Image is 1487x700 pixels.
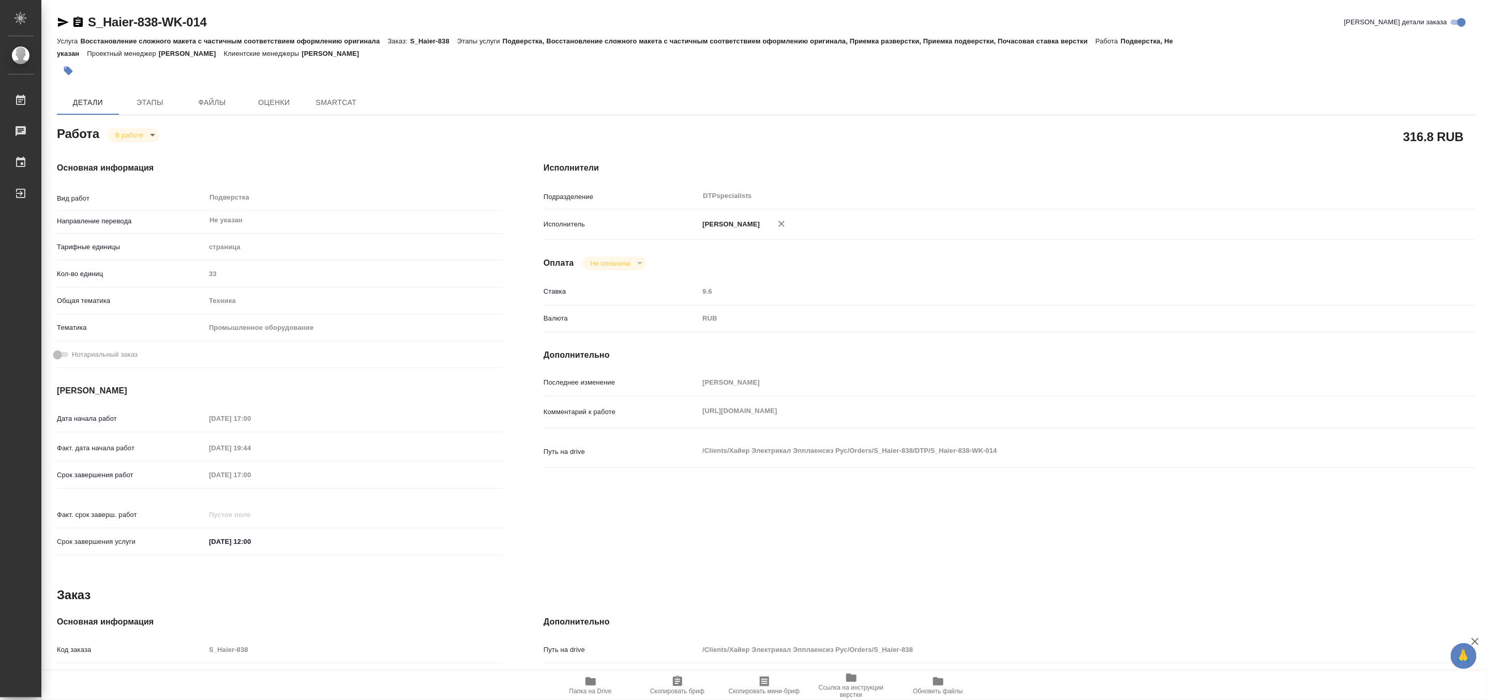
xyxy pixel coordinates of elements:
[388,37,410,45] p: Заказ:
[205,534,296,549] input: ✎ Введи что-нибудь
[57,645,205,655] p: Код заказа
[112,131,146,140] button: В работе
[544,313,699,324] p: Валюта
[699,642,1398,657] input: Пустое поле
[547,671,634,700] button: Папка на Drive
[57,37,80,45] p: Услуга
[63,96,113,109] span: Детали
[205,411,296,426] input: Пустое поле
[57,470,205,480] p: Срок завершения работ
[57,269,205,279] p: Кол-во единиц
[249,96,299,109] span: Оценки
[72,349,138,360] span: Нотариальный заказ
[895,671,982,700] button: Обновить файлы
[588,259,634,268] button: Не оплачена
[699,310,1398,327] div: RUB
[457,37,503,45] p: Этапы услуги
[544,407,699,417] p: Комментарий к работе
[544,377,699,388] p: Последнее изменение
[205,292,502,310] div: Техника
[699,219,760,230] p: [PERSON_NAME]
[569,688,612,695] span: Папка на Drive
[544,645,699,655] p: Путь на drive
[57,59,80,82] button: Добавить тэг
[205,440,296,455] input: Пустое поле
[57,616,502,628] h4: Основная информация
[205,507,296,522] input: Пустое поле
[1344,17,1447,27] span: [PERSON_NAME] детали заказа
[544,286,699,297] p: Ставка
[205,266,502,281] input: Пустое поле
[1095,37,1121,45] p: Работа
[503,37,1095,45] p: Подверстка, Восстановление сложного макета с частичным соответствием оформлению оригинала, Приемк...
[57,124,99,142] h2: Работа
[57,443,205,453] p: Факт. дата начала работ
[1451,643,1477,669] button: 🙏
[205,238,502,256] div: страница
[205,319,502,337] div: Промышленное оборудование
[57,414,205,424] p: Дата начала работ
[125,96,175,109] span: Этапы
[634,671,721,700] button: Скопировать бриф
[814,684,889,698] span: Ссылка на инструкции верстки
[808,671,895,700] button: Ссылка на инструкции верстки
[72,16,84,28] button: Скопировать ссылку
[913,688,963,695] span: Обновить файлы
[410,37,457,45] p: S_Haier-838
[699,375,1398,390] input: Пустое поле
[57,193,205,204] p: Вид работ
[544,616,1476,628] h4: Дополнительно
[544,447,699,457] p: Путь на drive
[107,128,159,142] div: В работе
[544,257,574,269] h4: Оплата
[770,212,793,235] button: Удалить исполнителя
[699,669,1398,684] input: Пустое поле
[57,537,205,547] p: Срок завершения услуги
[57,323,205,333] p: Тематика
[302,50,367,57] p: [PERSON_NAME]
[699,284,1398,299] input: Пустое поле
[544,219,699,230] p: Исполнитель
[650,688,704,695] span: Скопировать бриф
[544,192,699,202] p: Подразделение
[544,349,1476,361] h4: Дополнительно
[205,642,502,657] input: Пустое поле
[57,385,502,397] h4: [PERSON_NAME]
[187,96,237,109] span: Файлы
[80,37,387,45] p: Восстановление сложного макета с частичным соответствием оформлению оригинала
[159,50,224,57] p: [PERSON_NAME]
[224,50,302,57] p: Клиентские менеджеры
[582,256,646,270] div: В работе
[57,242,205,252] p: Тарифные единицы
[88,15,207,29] a: S_Haier-838-WK-014
[57,216,205,226] p: Направление перевода
[699,402,1398,420] textarea: [URL][DOMAIN_NAME]
[699,442,1398,460] textarea: /Clients/Хайер Электрикал Эпплаенсиз Рус/Orders/S_Haier-838/DTP/S_Haier-838-WK-014
[544,162,1476,174] h4: Исполнители
[729,688,800,695] span: Скопировать мини-бриф
[205,467,296,482] input: Пустое поле
[57,16,69,28] button: Скопировать ссылку для ЯМессенджера
[57,296,205,306] p: Общая тематика
[1455,645,1473,667] span: 🙏
[57,162,502,174] h4: Основная информация
[57,510,205,520] p: Факт. срок заверш. работ
[1403,128,1464,145] h2: 316.8 RUB
[57,587,91,603] h2: Заказ
[205,669,502,684] input: Пустое поле
[311,96,361,109] span: SmartCat
[87,50,158,57] p: Проектный менеджер
[721,671,808,700] button: Скопировать мини-бриф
